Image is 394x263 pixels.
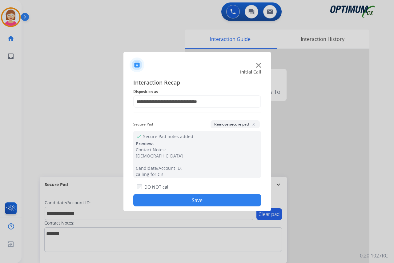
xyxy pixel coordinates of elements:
span: Disposition as [133,88,261,95]
mat-icon: check [136,133,141,138]
div: Secure Pad notes added. [133,131,261,178]
span: Secure Pad [133,121,153,128]
span: Preview: [136,141,154,146]
div: Contact Notes: [DEMOGRAPHIC_DATA] Candidate/Account ID: calling for C's [136,147,259,177]
p: 0.20.1027RC [360,252,388,259]
button: Save [133,194,261,206]
span: Initial Call [240,69,261,75]
label: DO NOT call [144,184,170,190]
button: Remove secure padx [211,120,260,128]
span: x [251,122,256,126]
span: Interaction Recap [133,78,261,88]
img: contactIcon [130,58,144,72]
